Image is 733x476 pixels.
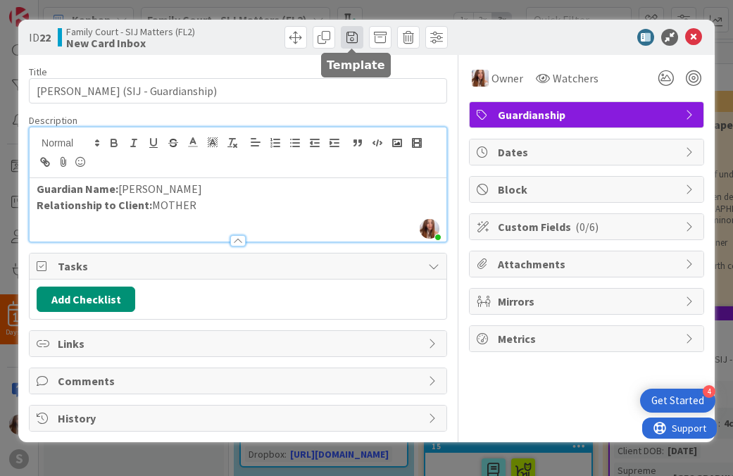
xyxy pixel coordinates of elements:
input: type card name here... [29,78,447,104]
span: Description [29,114,77,127]
span: Tasks [58,258,421,275]
img: B1YnMwu1FSM9zrZfCegyraFuZiAZqh3b.jpeg [420,219,439,239]
span: Mirrors [498,293,678,310]
span: ID [29,29,51,46]
div: Open Get Started checklist, remaining modules: 4 [640,389,715,413]
span: Family Court - SIJ Matters (FL2) [66,26,195,37]
span: Guardianship [498,106,678,123]
b: 22 [39,30,51,44]
span: Custom Fields [498,218,678,235]
span: Attachments [498,256,678,273]
span: ( 0/6 ) [575,220,599,234]
span: Comments [58,372,421,389]
div: Get Started [651,394,704,408]
span: Block [498,181,678,198]
p: MOTHER [37,197,439,213]
strong: Relationship to Client: [37,198,152,212]
label: Title [29,65,47,78]
span: Dates [498,144,678,161]
span: Links [58,335,421,352]
span: Owner [491,70,523,87]
span: Support [30,2,64,19]
img: AR [472,70,489,87]
p: [PERSON_NAME] [37,181,439,197]
h5: Template [327,58,385,72]
strong: Guardian Name: [37,182,118,196]
button: Add Checklist [37,287,135,312]
div: 4 [703,385,715,398]
span: Watchers [553,70,599,87]
span: Metrics [498,330,678,347]
span: History [58,410,421,427]
b: New Card Inbox [66,37,195,49]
